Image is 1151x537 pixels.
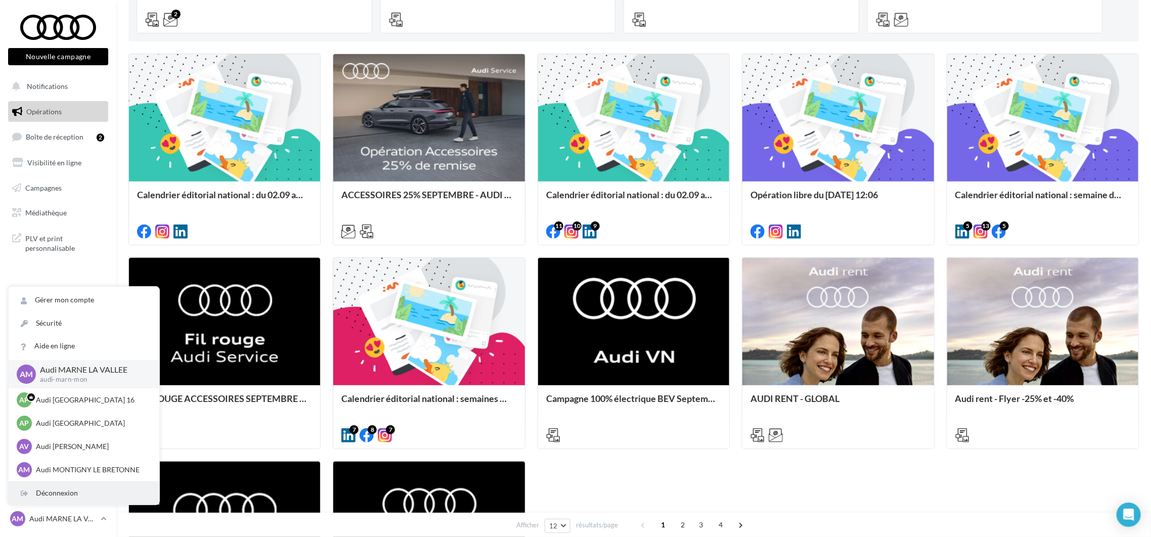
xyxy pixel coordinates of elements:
[9,482,159,505] div: Déconnexion
[750,393,925,414] div: AUDI RENT - GLOBAL
[8,48,108,65] button: Nouvelle campagne
[341,190,516,210] div: ACCESSOIRES 25% SEPTEMBRE - AUDI SERVICE
[27,158,81,167] span: Visibilité en ligne
[26,107,62,116] span: Opérations
[675,517,691,533] span: 2
[572,221,582,231] div: 10
[25,183,62,192] span: Campagnes
[20,441,29,452] span: AV
[36,465,147,475] p: Audi MONTIGNY LE BRETONNE
[591,221,600,231] div: 9
[546,393,721,414] div: Campagne 100% électrique BEV Septembre
[27,82,68,91] span: Notifications
[576,520,618,530] span: résultats/page
[137,393,312,414] div: FIL ROUGE ACCESSOIRES SEPTEMBRE - AUDI SERVICE
[20,395,29,405] span: AP
[25,232,104,253] span: PLV et print personnalisable
[1000,221,1009,231] div: 5
[713,517,729,533] span: 4
[955,190,1130,210] div: Calendrier éditorial national : semaine du 25.08 au 31.08
[40,375,143,384] p: audi-marn-mon
[655,517,672,533] span: 1
[40,364,143,376] p: Audi MARNE LA VALLEE
[36,441,147,452] p: Audi [PERSON_NAME]
[750,190,925,210] div: Opération libre du [DATE] 12:06
[6,126,110,148] a: Boîte de réception2
[26,132,83,141] span: Boîte de réception
[9,312,159,335] a: Sécurité
[19,465,30,475] span: AM
[6,152,110,173] a: Visibilité en ligne
[6,101,110,122] a: Opérations
[386,425,395,434] div: 7
[549,522,558,530] span: 12
[36,395,147,405] p: Audi [GEOGRAPHIC_DATA] 16
[12,514,24,524] span: AM
[368,425,377,434] div: 8
[97,133,104,142] div: 2
[8,509,108,528] a: AM Audi MARNE LA VALLEE
[963,221,972,231] div: 5
[25,208,67,217] span: Médiathèque
[6,228,110,257] a: PLV et print personnalisable
[20,418,29,428] span: AP
[545,519,570,533] button: 12
[171,10,181,19] div: 2
[349,425,359,434] div: 7
[546,190,721,210] div: Calendrier éditorial national : du 02.09 au 09.09
[137,190,312,210] div: Calendrier éditorial national : du 02.09 au 09.09
[9,289,159,311] a: Gérer mon compte
[6,177,110,199] a: Campagnes
[9,335,159,357] a: Aide en ligne
[982,221,991,231] div: 13
[6,76,106,97] button: Notifications
[554,221,563,231] div: 11
[29,514,97,524] p: Audi MARNE LA VALLEE
[6,202,110,223] a: Médiathèque
[955,393,1130,414] div: Audi rent - Flyer -25% et -40%
[516,520,539,530] span: Afficher
[693,517,710,533] span: 3
[1117,503,1141,527] div: Open Intercom Messenger
[36,418,147,428] p: Audi [GEOGRAPHIC_DATA]
[20,368,33,380] span: AM
[341,393,516,414] div: Calendrier éditorial national : semaines du 04.08 au 25.08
